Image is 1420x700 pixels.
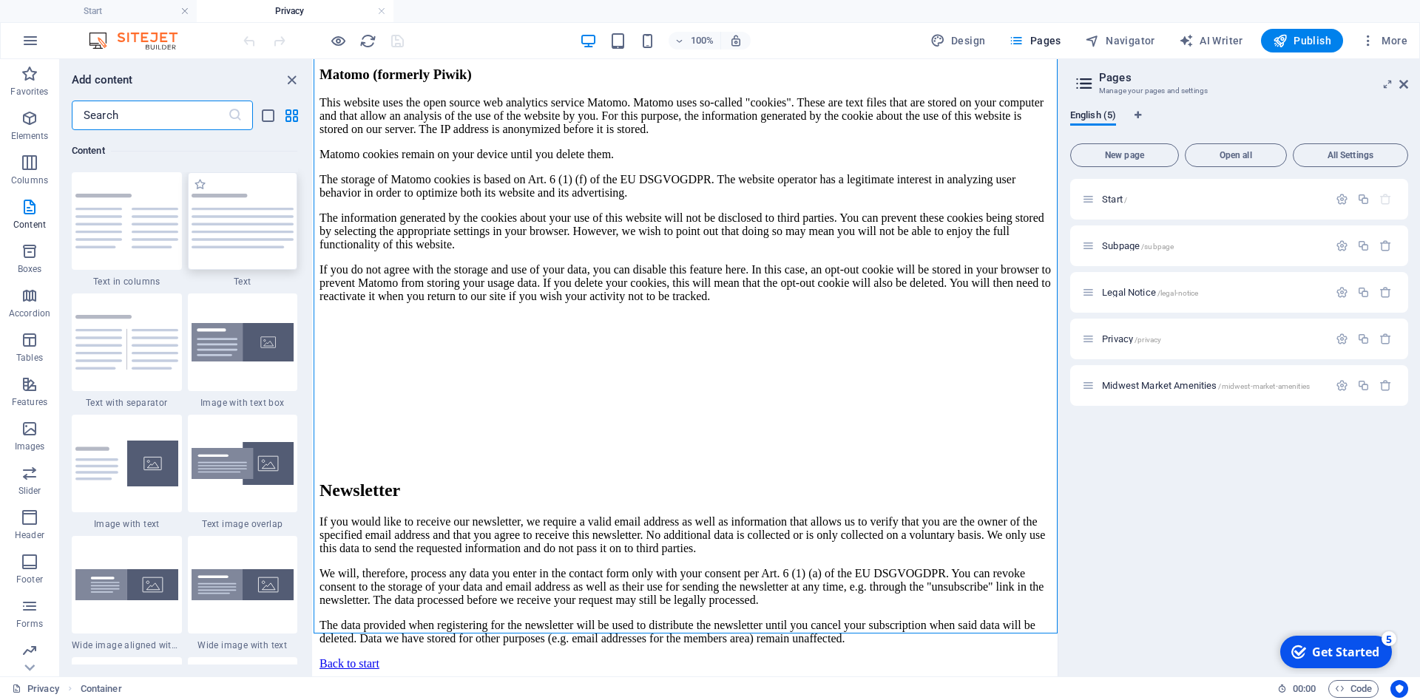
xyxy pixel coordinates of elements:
[329,32,347,50] button: Click here to leave preview mode and continue editing
[72,142,297,160] h6: Content
[1102,380,1310,391] span: Click to open page
[192,569,294,600] img: wide-image-with-text.svg
[18,485,41,497] p: Slider
[1355,29,1413,52] button: More
[15,441,45,452] p: Images
[40,14,107,30] div: Get Started
[1328,680,1379,698] button: Code
[691,32,714,50] h6: 100%
[1379,286,1392,299] div: Remove
[72,536,182,651] div: Wide image aligned with text
[8,6,120,38] div: Get Started 5 items remaining, 0% complete
[1357,193,1370,205] div: Duplicate
[1098,381,1328,390] div: Midwest Market Amenities/midwest-market-amenities
[72,397,182,409] span: Text with separator
[1102,240,1174,251] span: Click to open page
[188,536,298,651] div: Wide image with text
[197,3,393,19] h4: Privacy
[1277,680,1316,698] h6: Session time
[72,639,182,651] span: Wide image aligned with text
[1185,143,1287,167] button: Open all
[72,71,133,89] h6: Add content
[1098,194,1328,204] div: Start/
[1293,143,1408,167] button: All Settings
[729,34,743,47] i: On resize automatically adjust zoom level to fit chosen device.
[75,315,178,370] img: text-with-separator.svg
[1336,333,1348,345] div: Settings
[1102,333,1161,344] span: Click to open page
[1361,33,1407,48] span: More
[1179,33,1243,48] span: AI Writer
[924,29,992,52] div: Design (Ctrl+Alt+Y)
[1357,379,1370,392] div: Duplicate
[1102,287,1198,298] span: Click to open page
[192,194,294,248] img: text.svg
[15,529,44,541] p: Header
[1009,33,1061,48] span: Pages
[72,101,228,130] input: Search
[188,397,298,409] span: Image with text box
[1077,151,1172,160] span: New page
[10,86,48,98] p: Favorites
[1336,379,1348,392] div: Settings
[1357,239,1370,252] div: Duplicate
[109,1,124,16] div: 5
[1070,109,1408,137] div: Language Tabs
[188,276,298,288] span: Text
[930,33,986,48] span: Design
[1357,286,1370,299] div: Duplicate
[669,32,721,50] button: 100%
[75,441,178,486] img: text-with-image-v4.svg
[1303,683,1305,694] span: :
[81,680,122,698] nav: breadcrumb
[16,574,43,585] p: Footer
[1079,29,1161,52] button: Navigator
[1099,84,1379,98] h3: Manage your pages and settings
[72,518,182,530] span: Image with text
[1293,680,1316,698] span: 00 00
[1336,239,1348,252] div: Settings
[72,276,182,288] span: Text in columns
[1336,193,1348,205] div: Settings
[12,680,59,698] a: Click to cancel selection. Double-click to open Pages
[11,174,48,186] p: Columns
[188,639,298,651] span: Wide image with text
[283,106,300,124] button: grid-view
[1070,143,1179,167] button: New page
[1379,333,1392,345] div: Remove
[9,307,50,319] p: Accordion
[1261,29,1343,52] button: Publish
[259,106,277,124] button: list-view
[11,130,49,142] p: Elements
[1098,288,1328,297] div: Legal Notice/legal-notice
[1135,336,1161,344] span: /privacy
[1003,29,1066,52] button: Pages
[1379,239,1392,252] div: Remove
[188,415,298,530] div: Text image overlap
[1098,334,1328,344] div: Privacy/privacy
[1336,286,1348,299] div: Settings
[75,569,178,600] img: wide-image-with-text-aligned.svg
[1218,382,1309,390] span: /midwest-market-amenities
[194,178,206,191] span: Add to favorites
[359,33,376,50] i: Reload page
[1299,151,1402,160] span: All Settings
[1157,289,1199,297] span: /legal-notice
[1173,29,1249,52] button: AI Writer
[12,396,47,408] p: Features
[1098,241,1328,251] div: Subpage/subpage
[1379,379,1392,392] div: Remove
[1141,242,1174,251] span: /subpage
[85,32,196,50] img: Editor Logo
[16,352,43,364] p: Tables
[72,172,182,288] div: Text in columns
[283,71,300,89] button: close panel
[1102,194,1127,205] span: Click to open page
[1379,193,1392,205] div: The startpage cannot be deleted
[188,293,298,409] div: Image with text box
[72,293,182,409] div: Text with separator
[1191,151,1280,160] span: Open all
[188,172,298,288] div: Text
[192,323,294,362] img: image-with-text-box.svg
[81,680,122,698] span: Click to select. Double-click to edit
